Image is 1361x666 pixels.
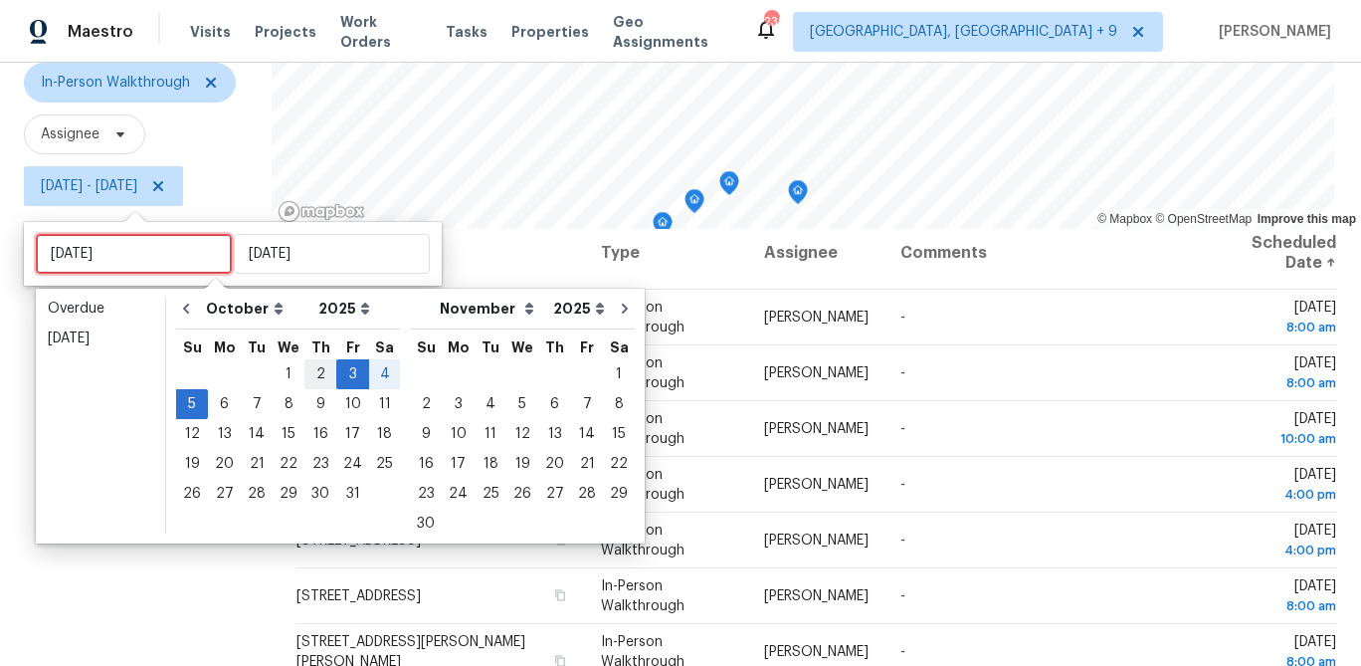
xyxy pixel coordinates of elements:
[506,389,538,419] div: Wed Nov 05 2025
[208,419,241,449] div: Mon Oct 13 2025
[183,340,202,354] abbr: Sunday
[304,449,336,479] div: Thu Oct 23 2025
[278,200,365,223] a: Mapbox homepage
[410,450,442,478] div: 16
[208,390,241,418] div: 6
[684,189,704,220] div: Map marker
[336,360,369,388] div: 3
[296,534,421,548] span: [STREET_ADDRESS]
[241,450,273,478] div: 21
[1213,541,1336,560] div: 4:00 pm
[336,479,369,509] div: Fri Oct 31 2025
[1213,412,1336,449] span: [DATE]
[369,420,400,448] div: 18
[296,589,421,603] span: [STREET_ADDRESS]
[603,359,635,389] div: Sat Nov 01 2025
[442,420,475,448] div: 10
[551,531,569,549] button: Copy Address
[603,479,635,509] div: Sat Nov 29 2025
[446,25,487,39] span: Tasks
[764,645,869,659] span: [PERSON_NAME]
[176,479,208,509] div: Sun Oct 26 2025
[36,234,232,274] input: Sat, Jan 01
[41,176,137,196] span: [DATE] - [DATE]
[336,450,369,478] div: 24
[900,311,905,325] span: -
[601,579,684,613] span: In-Person Walkthrough
[208,450,241,478] div: 20
[511,22,589,42] span: Properties
[475,449,506,479] div: Tue Nov 18 2025
[190,22,231,42] span: Visits
[884,217,1197,290] th: Comments
[273,420,304,448] div: 15
[208,480,241,508] div: 27
[311,340,330,354] abbr: Thursday
[603,450,635,478] div: 22
[241,479,273,509] div: Tue Oct 28 2025
[304,419,336,449] div: Thu Oct 16 2025
[435,294,548,324] select: Month
[475,419,506,449] div: Tue Nov 11 2025
[241,420,273,448] div: 14
[506,390,538,418] div: 5
[273,390,304,418] div: 8
[369,359,400,389] div: Sat Oct 04 2025
[1211,22,1331,42] span: [PERSON_NAME]
[176,390,208,418] div: 5
[336,389,369,419] div: Fri Oct 10 2025
[900,589,905,603] span: -
[603,389,635,419] div: Sat Nov 08 2025
[336,359,369,389] div: Fri Oct 03 2025
[304,480,336,508] div: 30
[48,329,153,348] div: [DATE]
[764,534,869,548] span: [PERSON_NAME]
[304,450,336,478] div: 23
[475,479,506,509] div: Tue Nov 25 2025
[208,389,241,419] div: Mon Oct 06 2025
[603,420,635,448] div: 15
[304,359,336,389] div: Thu Oct 02 2025
[273,480,304,508] div: 29
[214,340,236,354] abbr: Monday
[369,419,400,449] div: Sat Oct 18 2025
[613,12,730,52] span: Geo Assignments
[410,390,442,418] div: 2
[176,450,208,478] div: 19
[171,289,201,329] button: Go to previous month
[506,449,538,479] div: Wed Nov 19 2025
[410,479,442,509] div: Sun Nov 23 2025
[551,586,569,604] button: Copy Address
[273,359,304,389] div: Wed Oct 01 2025
[176,420,208,448] div: 12
[571,450,603,478] div: 21
[410,389,442,419] div: Sun Nov 02 2025
[304,360,336,388] div: 2
[1258,212,1356,226] a: Improve this map
[369,360,400,388] div: 4
[1213,468,1336,505] span: [DATE]
[410,509,442,539] div: Sun Nov 30 2025
[369,449,400,479] div: Sat Oct 25 2025
[506,419,538,449] div: Wed Nov 12 2025
[571,480,603,508] div: 28
[369,450,400,478] div: 25
[548,294,610,324] select: Year
[234,234,430,274] input: End date
[248,340,266,354] abbr: Tuesday
[448,340,470,354] abbr: Monday
[417,340,436,354] abbr: Sunday
[278,340,299,354] abbr: Wednesday
[176,480,208,508] div: 26
[764,311,869,325] span: [PERSON_NAME]
[304,479,336,509] div: Thu Oct 30 2025
[538,480,571,508] div: 27
[241,389,273,419] div: Tue Oct 07 2025
[442,480,475,508] div: 24
[764,12,778,32] div: 239
[41,124,99,144] span: Assignee
[68,22,133,42] span: Maestro
[273,389,304,419] div: Wed Oct 08 2025
[176,389,208,419] div: Sun Oct 05 2025
[369,390,400,418] div: 11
